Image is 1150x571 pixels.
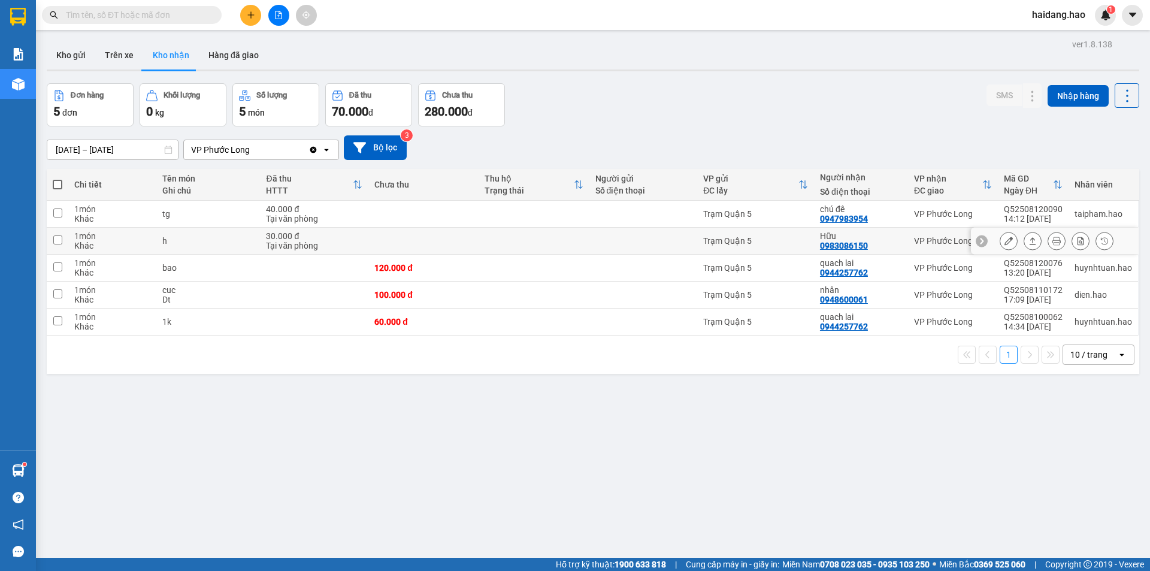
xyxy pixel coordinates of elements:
[820,295,868,304] div: 0948600061
[703,263,808,273] div: Trạm Quận 5
[1024,232,1042,250] div: Giao hàng
[703,236,808,246] div: Trạm Quận 5
[266,214,362,223] div: Tại văn phòng
[686,558,779,571] span: Cung cấp máy in - giấy in:
[1075,209,1132,219] div: taipham.hao
[1004,268,1063,277] div: 13:20 [DATE]
[12,48,25,61] img: solution-icon
[322,145,331,155] svg: open
[71,91,104,99] div: Đơn hàng
[939,558,1025,571] span: Miền Bắc
[23,463,26,466] sup: 1
[914,317,992,327] div: VP Phước Long
[1004,322,1063,331] div: 14:34 [DATE]
[162,186,255,195] div: Ghi chú
[266,204,362,214] div: 40.000 đ
[239,104,246,119] span: 5
[74,268,150,277] div: Khác
[62,108,77,117] span: đơn
[1075,290,1132,300] div: dien.hao
[986,84,1022,106] button: SMS
[162,285,255,295] div: cuc
[820,322,868,331] div: 0944257762
[820,268,868,277] div: 0944257762
[368,108,373,117] span: đ
[12,464,25,477] img: warehouse-icon
[251,144,252,156] input: Selected VP Phước Long.
[66,8,207,22] input: Tìm tên, số ĐT hoặc mã đơn
[1075,180,1132,189] div: Nhân viên
[820,560,930,569] strong: 0708 023 035 - 0935 103 250
[260,169,368,201] th: Toggle SortBy
[820,214,868,223] div: 0947983954
[12,78,25,90] img: warehouse-icon
[325,83,412,126] button: Đã thu70.000đ
[74,231,150,241] div: 1 món
[344,135,407,160] button: Bộ lọc
[1004,285,1063,295] div: Q52508110172
[50,11,58,19] span: search
[1070,349,1107,361] div: 10 / trang
[675,558,677,571] span: |
[274,11,283,19] span: file-add
[974,560,1025,569] strong: 0369 525 060
[74,180,150,189] div: Chi tiết
[374,263,473,273] div: 120.000 đ
[1004,204,1063,214] div: Q52508120090
[13,546,24,557] span: message
[556,558,666,571] span: Hỗ trợ kỹ thuật:
[425,104,468,119] span: 280.000
[1000,346,1018,364] button: 1
[703,186,798,195] div: ĐC lấy
[479,169,589,201] th: Toggle SortBy
[164,91,200,99] div: Khối lượng
[820,258,902,268] div: quach lai
[266,186,353,195] div: HTTT
[697,169,814,201] th: Toggle SortBy
[914,174,982,183] div: VP nhận
[485,174,573,183] div: Thu hộ
[13,492,24,503] span: question-circle
[162,174,255,183] div: Tên món
[74,312,150,322] div: 1 món
[162,236,255,246] div: h
[595,174,692,183] div: Người gửi
[47,41,95,70] button: Kho gửi
[1004,174,1053,183] div: Mã GD
[74,214,150,223] div: Khác
[1075,263,1132,273] div: huynhtuan.hao
[162,209,255,219] div: tg
[1022,7,1095,22] span: haidang.hao
[1117,350,1127,359] svg: open
[162,317,255,327] div: 1k
[820,187,902,197] div: Số điện thoại
[199,41,268,70] button: Hàng đã giao
[349,91,371,99] div: Đã thu
[442,91,473,99] div: Chưa thu
[374,290,473,300] div: 100.000 đ
[703,209,808,219] div: Trạm Quận 5
[914,290,992,300] div: VP Phước Long
[1122,5,1143,26] button: caret-down
[162,295,255,304] div: Dt
[401,129,413,141] sup: 3
[820,241,868,250] div: 0983086150
[1107,5,1115,14] sup: 1
[820,173,902,182] div: Người nhận
[74,241,150,250] div: Khác
[1004,312,1063,322] div: Q52508100062
[820,312,902,322] div: quach lai
[302,11,310,19] span: aim
[191,144,250,156] div: VP Phước Long
[266,231,362,241] div: 30.000 đ
[914,209,992,219] div: VP Phước Long
[374,180,473,189] div: Chưa thu
[703,174,798,183] div: VP gửi
[1127,10,1138,20] span: caret-down
[240,5,261,26] button: plus
[308,145,318,155] svg: Clear value
[1004,258,1063,268] div: Q52508120076
[703,317,808,327] div: Trạm Quận 5
[266,174,353,183] div: Đã thu
[232,83,319,126] button: Số lượng5món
